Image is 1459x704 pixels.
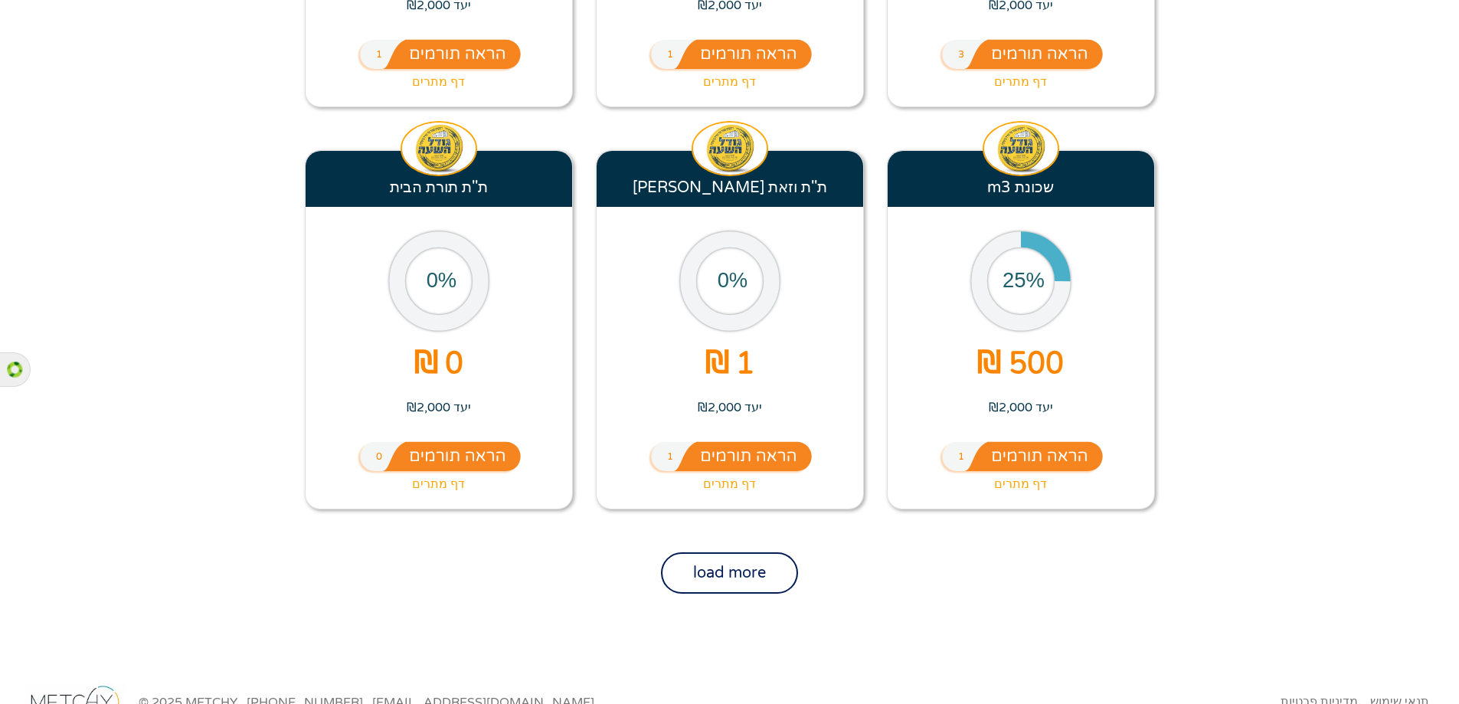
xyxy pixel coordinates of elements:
[717,268,747,292] text: 0%
[667,47,673,62] span: 1
[938,441,1104,475] img: vdonors_he.svg
[692,121,768,176] img: מצ'י
[426,268,456,292] text: 0%
[356,39,522,73] img: vdonors_he.svg
[983,121,1059,176] img: מצ'י
[903,178,1139,197] h5: שכונת m3
[612,340,848,386] p: 1 ₪
[417,400,450,415] span: 2,000
[999,400,1032,415] span: 2,000
[903,475,1139,493] a: דף מתרים
[321,475,557,493] a: דף מתרים
[612,73,848,91] a: דף מתרים
[708,400,741,415] span: 2,000
[321,73,557,91] a: דף מתרים
[647,441,813,475] img: vdonors_he.svg
[661,552,798,594] button: load more
[903,340,1139,386] p: 500 ₪
[903,73,1139,91] a: דף מתרים
[612,475,848,493] a: דף מתרים
[938,39,1104,73] img: vdonors_he.svg
[612,398,848,417] p: יעד ₪
[667,450,673,464] span: 1
[903,398,1139,417] p: יעד ₪
[376,450,382,464] span: 0
[321,398,557,417] p: יעד ₪
[376,47,382,62] span: 1
[958,47,964,62] span: 3
[1003,268,1045,292] text: 25%
[356,441,522,475] img: vdonors_he.svg
[401,121,477,176] img: מצ'י
[647,39,813,73] img: vdonors_he.svg
[321,178,557,197] h5: ת''ת תורת הבית
[958,450,964,464] span: 1
[321,340,557,386] p: 0 ₪
[612,178,848,197] h5: ת''ת וזאת [PERSON_NAME]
